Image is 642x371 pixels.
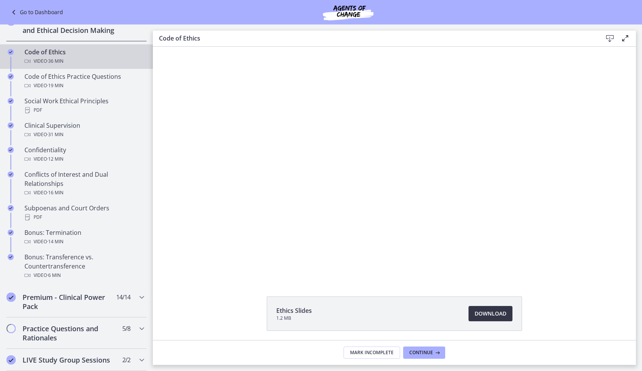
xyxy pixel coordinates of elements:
[8,98,14,104] i: Completed
[8,49,14,55] i: Completed
[24,57,144,66] div: Video
[122,324,130,333] span: 5 / 8
[24,72,144,90] div: Code of Ethics Practice Questions
[23,324,116,342] h2: Practice Questions and Rationales
[47,271,61,280] span: · 6 min
[47,155,63,164] span: · 12 min
[302,3,394,21] img: Agents of Change
[276,315,312,321] span: 1.2 MB
[24,188,144,197] div: Video
[8,171,14,177] i: Completed
[9,8,63,17] a: Go to Dashboard
[24,228,144,246] div: Bonus: Termination
[47,188,63,197] span: · 16 min
[344,347,400,359] button: Mark Incomplete
[23,355,116,364] h2: LIVE Study Group Sessions
[122,355,130,364] span: 2 / 2
[23,293,116,311] h2: Premium - Clinical Power Pack
[8,122,14,129] i: Completed
[24,130,144,139] div: Video
[24,81,144,90] div: Video
[116,293,130,302] span: 14 / 14
[8,254,14,260] i: Completed
[24,213,144,222] div: PDF
[24,252,144,280] div: Bonus: Transference vs. Countertransference
[6,293,16,302] i: Completed
[159,34,590,43] h3: Code of Ethics
[47,237,63,246] span: · 14 min
[276,306,312,315] span: Ethics Slides
[47,130,63,139] span: · 31 min
[24,106,144,115] div: PDF
[24,271,144,280] div: Video
[8,205,14,211] i: Completed
[475,309,506,318] span: Download
[153,47,636,279] iframe: Video Lesson
[6,355,16,364] i: Completed
[8,147,14,153] i: Completed
[24,170,144,197] div: Conflicts of Interest and Dual Relationships
[469,306,512,321] a: Download
[24,155,144,164] div: Video
[24,121,144,139] div: Clinical Supervision
[8,229,14,236] i: Completed
[403,347,445,359] button: Continue
[23,16,116,35] h2: Unit 4: Professional Ethics and Ethical Decision Making
[24,237,144,246] div: Video
[350,350,394,356] span: Mark Incomplete
[8,73,14,80] i: Completed
[409,350,433,356] span: Continue
[47,81,63,90] span: · 19 min
[24,145,144,164] div: Confidentiality
[24,203,144,222] div: Subpoenas and Court Orders
[24,96,144,115] div: Social Work Ethical Principles
[47,57,63,66] span: · 36 min
[24,47,144,66] div: Code of Ethics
